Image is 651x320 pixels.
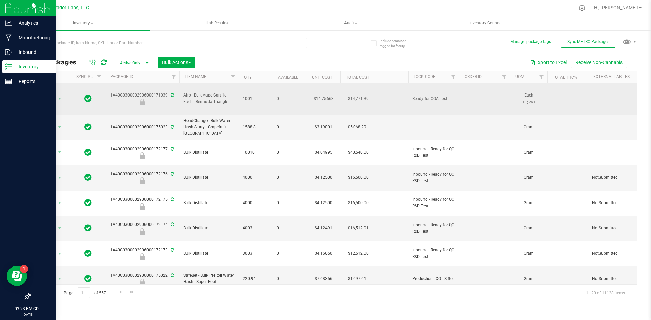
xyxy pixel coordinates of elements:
[580,287,630,298] span: 1 - 20 of 11128 items
[183,250,235,257] span: Bulk Distillate
[170,222,174,227] span: Sync from Compliance System
[56,249,64,258] span: select
[515,74,524,79] a: UOM
[5,34,12,41] inline-svg: Manufacturing
[307,216,340,241] td: $4.12491
[12,77,53,85] p: Reports
[116,287,126,297] a: Go to the next page
[12,34,53,42] p: Manufacturing
[244,75,252,80] a: Qty
[514,276,543,282] span: Gram
[183,272,235,285] span: SafeBet - Bulk PreRoll Water Hash - Super Boof
[277,124,302,130] span: 0
[344,122,370,132] span: $5,068.29
[104,146,180,159] div: 1A40C0300002906000172177
[344,198,372,208] span: $16,500.00
[344,173,372,183] span: $16,500.00
[183,225,235,231] span: Bulk Distillate
[56,94,64,103] span: select
[514,99,543,105] p: (1 g ea.)
[168,71,179,83] a: Filter
[170,93,174,98] span: Sync from Compliance System
[158,57,195,68] button: Bulk Actions
[284,16,417,30] a: Audit
[243,225,269,231] span: 4003
[35,59,83,66] span: All Packages
[536,71,547,83] a: Filter
[307,165,340,191] td: $4.12500
[514,174,543,181] span: Gram
[243,200,269,206] span: 4000
[170,125,174,129] span: Sync from Compliance System
[56,274,64,283] span: select
[578,5,586,11] div: Manage settings
[104,247,180,260] div: 1A40C0300002906000172173
[49,5,89,11] span: Curador Labs, LLC
[20,265,28,273] iframe: Resource center unread badge
[12,48,53,56] p: Inbound
[104,203,180,210] div: Inbound - Ready for QC R&D Test
[514,149,543,156] span: Gram
[3,312,53,317] p: [DATE]
[561,36,615,48] button: Sync METRC Packages
[346,75,369,80] a: Total Cost
[571,57,627,68] button: Receive Non-Cannabis
[5,49,12,56] inline-svg: Inbound
[84,223,92,233] span: In Sync
[277,250,302,257] span: 0
[170,248,174,252] span: Sync from Compliance System
[418,16,551,30] a: Inventory Counts
[84,94,92,103] span: In Sync
[344,249,372,258] span: $12,512.00
[243,174,269,181] span: 4000
[104,196,180,210] div: 1A40C0300002906000172175
[344,148,372,157] span: $40,540.00
[243,95,269,102] span: 1001
[499,71,510,83] a: Filter
[104,279,180,285] div: Production - XO - Sifted
[412,146,455,159] span: Inbound - Ready for QC R&D Test
[307,191,340,216] td: $4.12500
[84,148,92,157] span: In Sync
[243,250,269,257] span: 3003
[412,222,455,235] span: Inbound - Ready for QC R&D Test
[127,287,137,297] a: Go to the last page
[104,253,180,260] div: Inbound - Ready for QC R&D Test
[514,225,543,231] span: Gram
[277,276,302,282] span: 0
[150,16,283,30] a: Lab Results
[84,249,92,258] span: In Sync
[243,124,269,130] span: 1588.8
[553,75,577,80] a: Total THC%
[56,123,64,132] span: select
[344,223,372,233] span: $16,512.01
[412,95,455,102] span: Ready for COA Test
[104,228,180,235] div: Inbound - Ready for QC R&D Test
[104,124,180,130] div: 1A40C0300002906000175023
[277,174,302,181] span: 0
[277,149,302,156] span: 0
[12,19,53,27] p: Analytics
[56,223,64,233] span: select
[170,273,174,278] span: Sync from Compliance System
[162,60,191,65] span: Bulk Actions
[170,147,174,151] span: Sync from Compliance System
[593,74,647,79] a: External Lab Test Result
[84,198,92,208] span: In Sync
[183,200,235,206] span: Bulk Distillate
[183,92,235,105] span: Airo - Bulk Vape Cart 1g Each - Bermuda Triangle
[76,74,102,79] a: Sync Status
[514,200,543,206] span: Gram
[465,74,482,79] a: Order Id
[104,221,180,235] div: 1A40C0300002906000172174
[5,78,12,85] inline-svg: Reports
[170,172,174,176] span: Sync from Compliance System
[312,75,332,80] a: Unit Cost
[5,20,12,26] inline-svg: Analytics
[56,198,64,208] span: select
[170,197,174,202] span: Sync from Compliance System
[56,173,64,183] span: select
[510,39,551,45] button: Manage package tags
[104,152,180,159] div: Inbound - Ready for QC R&D Test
